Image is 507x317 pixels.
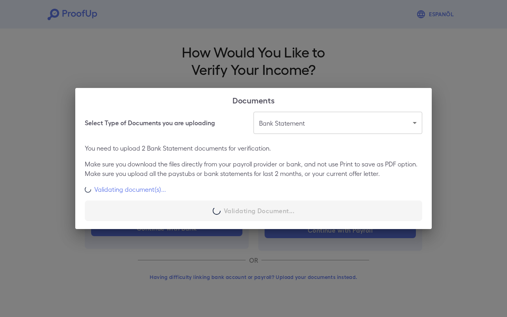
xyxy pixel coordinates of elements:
[85,118,215,128] h6: Select Type of Documents you are uploading
[75,88,432,112] h2: Documents
[253,112,422,134] div: Bank Statement
[85,159,422,178] p: Make sure you download the files directly from your payroll provider or bank, and not use Print t...
[94,185,166,194] p: Validating document(s)...
[85,143,422,153] p: You need to upload 2 Bank Statement documents for verification.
